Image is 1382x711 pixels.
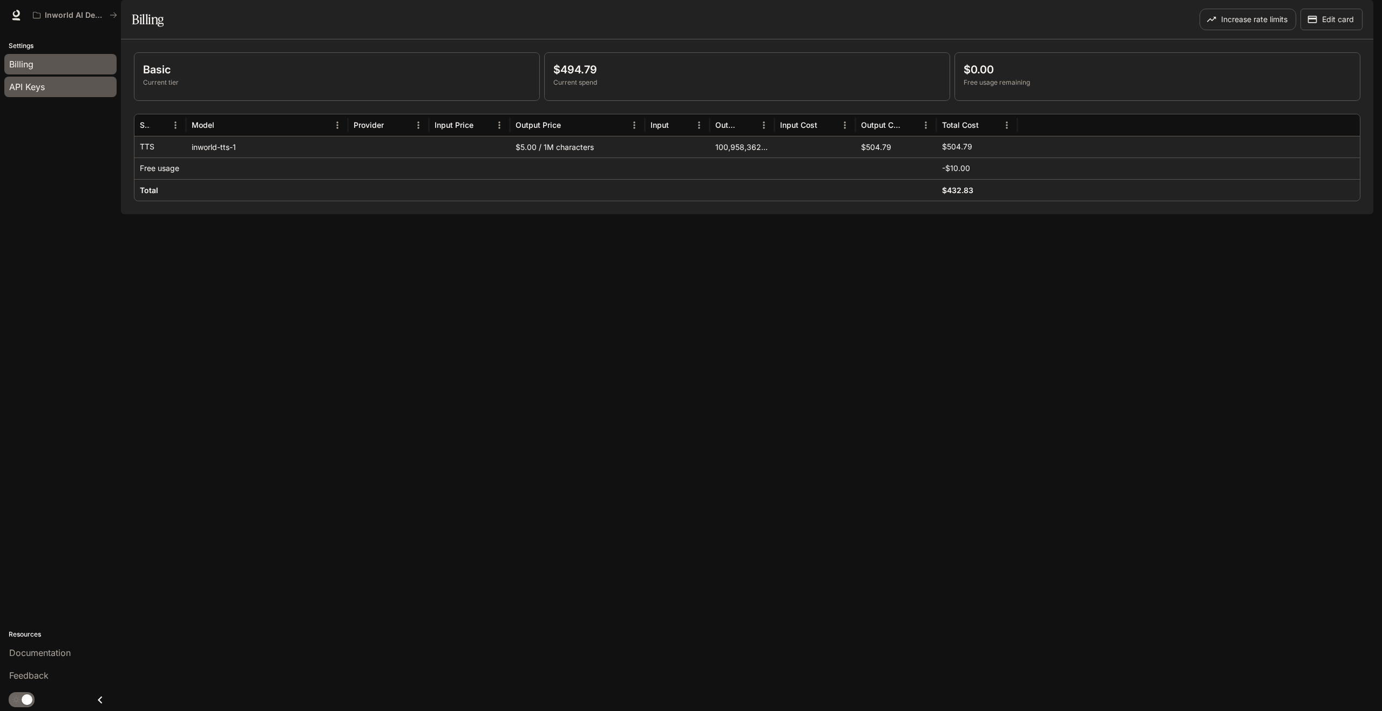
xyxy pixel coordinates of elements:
[710,136,775,158] div: 100,958,362 characters
[756,117,772,133] button: Menu
[980,117,996,133] button: Sort
[964,61,1351,78] p: $0.00
[837,117,853,133] button: Menu
[553,78,941,87] p: Current spend
[167,117,184,133] button: Menu
[215,117,232,133] button: Sort
[354,120,384,129] div: Provider
[140,163,179,174] p: Free usage
[1200,9,1296,30] button: Increase rate limits
[132,9,164,30] h1: Billing
[143,78,531,87] p: Current tier
[562,117,578,133] button: Sort
[516,120,561,129] div: Output Price
[715,120,739,129] div: Output
[670,117,686,133] button: Sort
[626,117,642,133] button: Menu
[964,78,1351,87] p: Free usage remaining
[45,11,105,20] p: Inworld AI Demos
[918,117,934,133] button: Menu
[902,117,918,133] button: Sort
[435,120,473,129] div: Input Price
[410,117,426,133] button: Menu
[140,141,154,152] p: TTS
[140,120,150,129] div: Service
[510,136,645,158] div: $5.00 / 1M characters
[999,117,1015,133] button: Menu
[329,117,345,133] button: Menu
[856,136,937,158] div: $504.79
[140,185,158,196] h6: Total
[861,120,900,129] div: Output Cost
[1300,9,1363,30] button: Edit card
[186,136,348,158] div: inworld-tts-1
[942,120,979,129] div: Total Cost
[942,163,970,174] p: -$10.00
[143,61,531,78] p: Basic
[385,117,401,133] button: Sort
[491,117,507,133] button: Menu
[691,117,707,133] button: Menu
[151,117,167,133] button: Sort
[651,120,669,129] div: Input
[28,4,122,26] button: All workspaces
[942,185,973,196] h6: $432.83
[475,117,491,133] button: Sort
[553,61,941,78] p: $494.79
[780,120,817,129] div: Input Cost
[192,120,214,129] div: Model
[818,117,835,133] button: Sort
[942,141,972,152] p: $504.79
[740,117,756,133] button: Sort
